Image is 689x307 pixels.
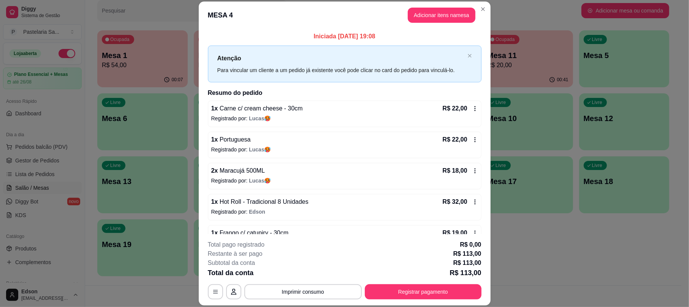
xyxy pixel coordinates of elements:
p: Iniciada [DATE] 19:08 [208,32,482,41]
p: 1 x [211,197,309,206]
p: Registrado por: [211,208,478,216]
p: R$ 113,00 [450,268,481,278]
p: Total pago registrado [208,240,265,249]
span: Maracujá 500ML [218,167,265,174]
p: R$ 0,00 [460,240,481,249]
header: MESA 4 [199,2,491,29]
div: Para vincular um cliente a um pedido já existente você pode clicar no card do pedido para vinculá... [217,66,464,74]
h2: Resumo do pedido [208,88,482,98]
p: Atenção [217,54,464,63]
span: Hot Roll - Tradicional 8 Unidades [218,198,308,205]
p: Registrado por: [211,146,478,153]
span: Frango c/ catupiry - 30cm [218,230,288,236]
p: R$ 32,00 [443,197,467,206]
p: R$ 22,00 [443,104,467,113]
p: Total da conta [208,268,254,278]
button: Adicionar itens namesa [408,8,475,23]
span: Lucas🥵 [249,115,271,121]
p: Subtotal da conta [208,258,255,268]
p: 1 x [211,228,289,238]
p: Registrado por: [211,115,478,122]
p: 1 x [211,135,251,144]
p: R$ 18,00 [443,166,467,175]
button: close [467,54,472,58]
button: Close [477,3,489,15]
p: 1 x [211,104,303,113]
p: R$ 19,00 [443,228,467,238]
p: R$ 113,00 [453,258,482,268]
button: Registrar pagamento [365,284,482,299]
p: Restante à ser pago [208,249,263,258]
span: Lucas🥵 [249,146,271,153]
span: Carne c/ cream cheese - 30cm [218,105,303,112]
span: Lucas🥵 [249,178,271,184]
p: R$ 113,00 [453,249,482,258]
p: Registrado por: [211,177,478,184]
p: R$ 22,00 [443,135,467,144]
span: Edson [249,209,265,215]
p: 2 x [211,166,265,175]
span: Portuguesa [218,136,250,143]
button: Imprimir consumo [244,284,362,299]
